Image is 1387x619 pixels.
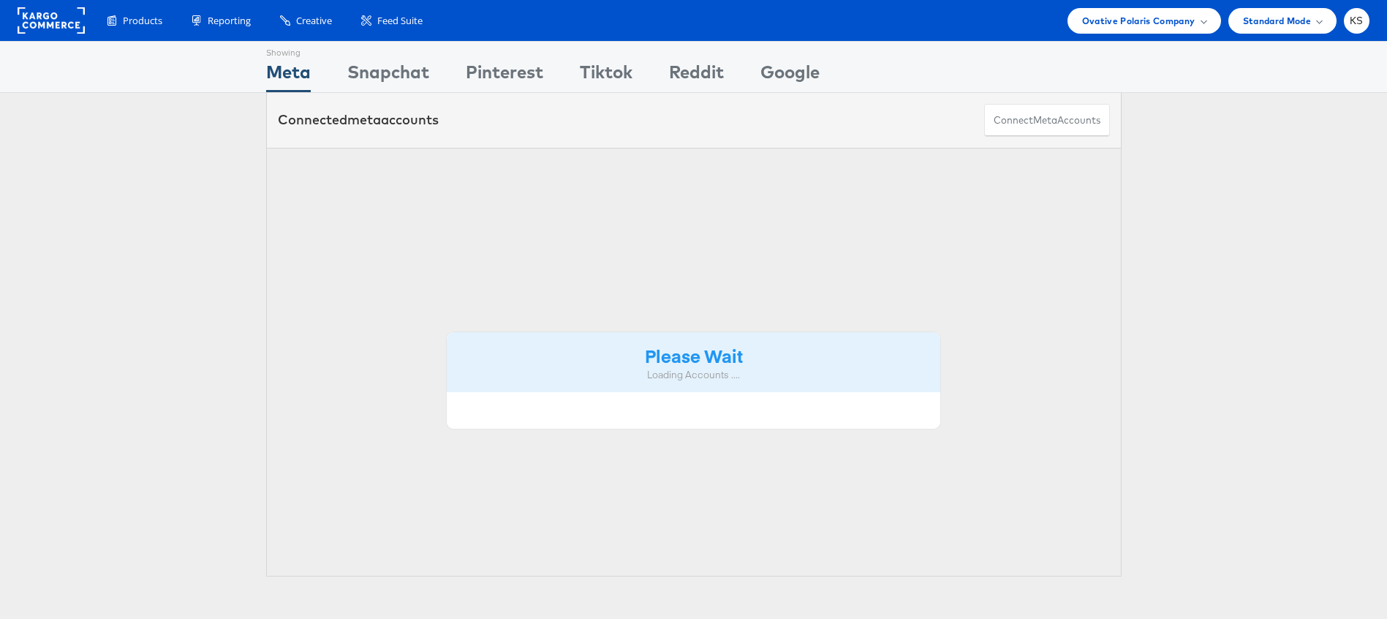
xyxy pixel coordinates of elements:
[296,14,332,28] span: Creative
[645,343,743,367] strong: Please Wait
[123,14,162,28] span: Products
[266,42,311,59] div: Showing
[278,110,439,130] div: Connected accounts
[1033,113,1057,127] span: meta
[347,59,429,92] div: Snapchat
[466,59,543,92] div: Pinterest
[1243,13,1311,29] span: Standard Mode
[458,368,930,382] div: Loading Accounts ....
[669,59,724,92] div: Reddit
[347,111,381,128] span: meta
[266,59,311,92] div: Meta
[984,104,1110,137] button: ConnectmetaAccounts
[377,14,423,28] span: Feed Suite
[208,14,251,28] span: Reporting
[1082,13,1195,29] span: Ovative Polaris Company
[1350,16,1364,26] span: KS
[580,59,632,92] div: Tiktok
[760,59,820,92] div: Google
